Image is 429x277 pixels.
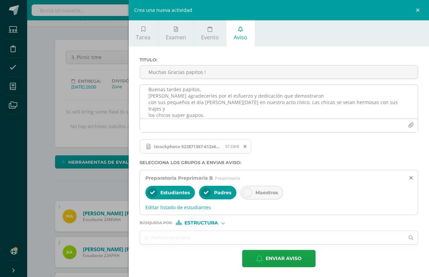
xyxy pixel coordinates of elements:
[140,57,418,62] label: Titulo :
[234,34,247,41] span: Aviso
[140,65,418,79] input: Titulo
[129,20,158,46] a: Tarea
[201,34,219,41] span: Evento
[215,176,240,181] span: Preprimaria
[184,221,218,225] span: Estructura
[255,190,278,196] span: Maestros
[140,139,251,154] span: istockphoto-522871367-612x612.jpg
[140,231,405,244] input: Ej. Primero primaria
[266,250,302,267] span: Enviar aviso
[140,160,418,165] label: Selecciona los grupos a enviar aviso :
[225,144,239,149] span: 57.33KB
[150,144,225,149] span: istockphoto-522871367-612x612.jpg
[239,143,251,150] span: Remover archivo
[158,20,193,46] a: Examen
[194,20,226,46] a: Evento
[166,34,186,41] span: Examen
[136,34,150,41] span: Tarea
[214,190,231,196] span: Padres
[145,175,213,181] span: Preparatoria Preprimaria B
[145,204,412,211] span: Editar listado de estudiantes
[176,220,227,225] div: [object Object]
[242,250,316,267] button: Enviar aviso
[226,20,254,46] a: Aviso
[160,190,190,196] span: Estudiantes
[140,221,173,225] span: Búsqueda por :
[140,85,418,119] textarea: Buenas tardes papitos, [PERSON_NAME] agradecerles por el esfuerzo y dedicación que demostraron co...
